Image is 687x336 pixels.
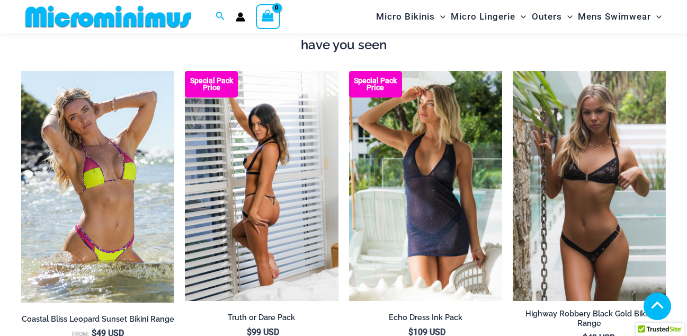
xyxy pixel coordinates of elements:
[21,38,666,53] h4: have you seen
[21,71,174,303] img: Coastal Bliss Leopard Sunset 3171 Tri Top 4371 Thong Bikini 06
[349,77,402,91] b: Special Pack Price
[185,71,338,301] a: Truth or Dare Black 1905 Bodysuit 611 Micro 07 Truth or Dare Black 1905 Bodysuit 611 Micro 06Trut...
[21,71,174,303] a: Coastal Bliss Leopard Sunset 3171 Tri Top 4371 Thong Bikini 06Coastal Bliss Leopard Sunset 3171 T...
[513,71,666,301] img: Highway Robbery Black Gold 359 Clip Top 439 Clip Bottom 01v2
[185,313,338,326] a: Truth or Dare Pack
[513,309,666,333] a: Highway Robbery Black Gold Bikini Range
[185,313,338,323] h2: Truth or Dare Pack
[21,5,195,29] img: MM SHOP LOGO FLAT
[513,71,666,301] a: Highway Robbery Black Gold 359 Clip Top 439 Clip Bottom 01v2Highway Robbery Black Gold 359 Clip T...
[349,313,502,326] a: Echo Dress Ink Pack
[513,309,666,329] h2: Highway Robbery Black Gold Bikini Range
[349,71,502,301] a: Echo Ink 5671 Dress 682 Thong 07 Echo Ink 5671 Dress 682 Thong 08Echo Ink 5671 Dress 682 Thong 08
[21,314,174,328] a: Coastal Bliss Leopard Sunset Bikini Range
[185,71,338,301] img: Truth or Dare Black 1905 Bodysuit 611 Micro 06
[349,313,502,323] h2: Echo Dress Ink Pack
[349,71,502,301] img: Echo Ink 5671 Dress 682 Thong 07
[185,77,238,91] b: Special Pack Price
[21,314,174,324] h2: Coastal Bliss Leopard Sunset Bikini Range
